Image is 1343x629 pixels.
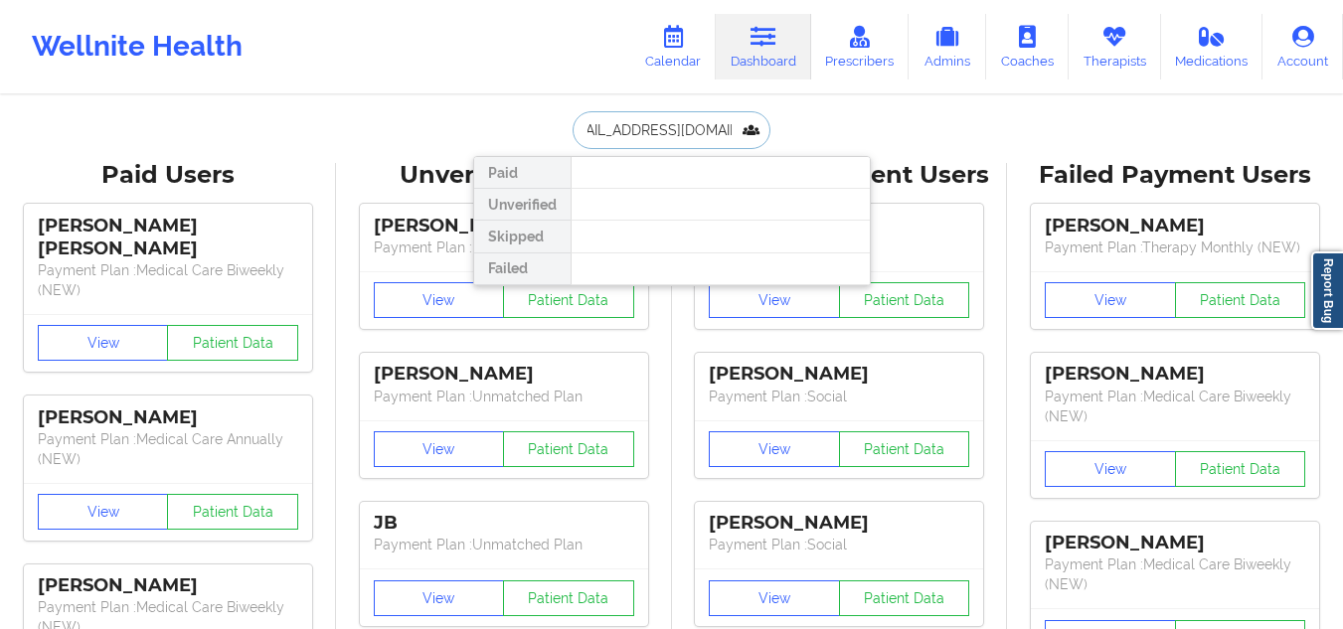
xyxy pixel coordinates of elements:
div: JB [374,512,634,535]
button: View [709,431,840,467]
div: [PERSON_NAME] [38,574,298,597]
p: Payment Plan : Medical Care Biweekly (NEW) [38,260,298,300]
button: Patient Data [839,580,970,616]
button: View [374,282,505,318]
a: Calendar [630,14,716,79]
div: [PERSON_NAME] [38,406,298,429]
button: Patient Data [503,580,634,616]
button: View [38,494,169,530]
div: [PERSON_NAME] [1045,532,1305,554]
p: Payment Plan : Unmatched Plan [374,237,634,257]
a: Medications [1161,14,1263,79]
div: [PERSON_NAME] [709,363,969,386]
div: Paid [474,157,571,189]
button: View [709,580,840,616]
p: Payment Plan : Social [709,535,969,554]
button: View [374,580,505,616]
button: View [38,325,169,361]
a: Account [1262,14,1343,79]
div: [PERSON_NAME] [1045,215,1305,237]
button: Patient Data [839,282,970,318]
div: Failed [474,253,571,285]
button: Patient Data [167,325,298,361]
p: Payment Plan : Medical Care Biweekly (NEW) [1045,554,1305,594]
button: Patient Data [1175,451,1306,487]
button: View [1045,282,1176,318]
button: Patient Data [167,494,298,530]
button: Patient Data [503,282,634,318]
div: [PERSON_NAME] [374,363,634,386]
p: Payment Plan : Medical Care Annually (NEW) [38,429,298,469]
p: Payment Plan : Unmatched Plan [374,387,634,406]
div: [PERSON_NAME] [PERSON_NAME] [38,215,298,260]
a: Prescribers [811,14,910,79]
a: Report Bug [1311,251,1343,330]
div: [PERSON_NAME] [374,215,634,237]
a: Admins [909,14,986,79]
p: Payment Plan : Social [709,387,969,406]
button: View [374,431,505,467]
div: [PERSON_NAME] [1045,363,1305,386]
button: Patient Data [1175,282,1306,318]
button: Patient Data [503,431,634,467]
button: View [1045,451,1176,487]
a: Dashboard [716,14,811,79]
a: Coaches [986,14,1069,79]
div: Failed Payment Users [1021,160,1329,191]
div: Unverified [474,189,571,221]
p: Payment Plan : Medical Care Biweekly (NEW) [1045,387,1305,426]
p: Payment Plan : Unmatched Plan [374,535,634,554]
div: Unverified Users [350,160,658,191]
p: Payment Plan : Therapy Monthly (NEW) [1045,237,1305,257]
a: Therapists [1069,14,1161,79]
button: Patient Data [839,431,970,467]
div: Skipped [474,221,571,252]
div: Paid Users [14,160,322,191]
button: View [709,282,840,318]
div: [PERSON_NAME] [709,512,969,535]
